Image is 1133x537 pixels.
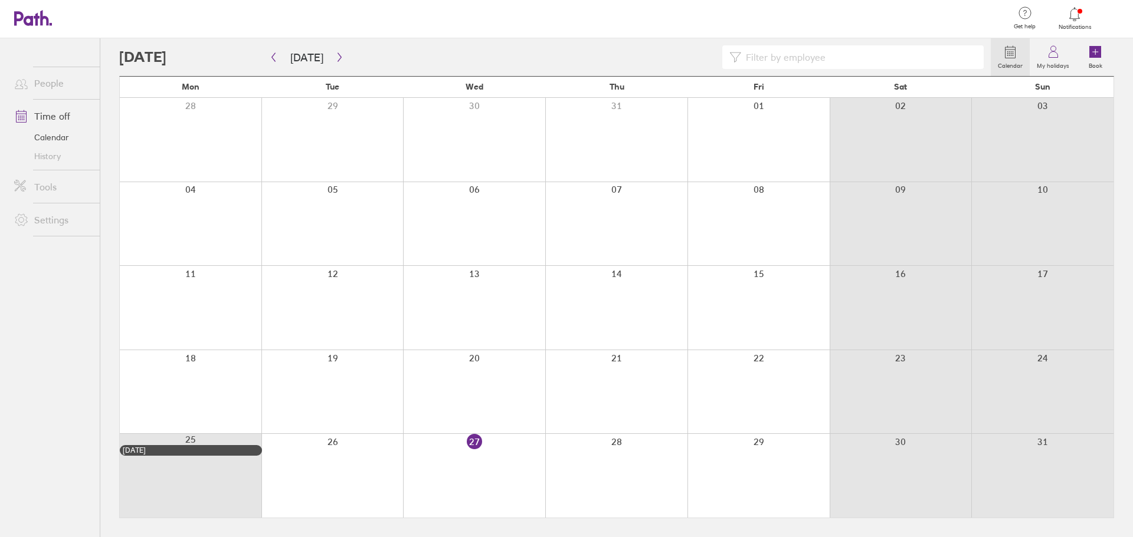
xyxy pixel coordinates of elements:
[5,208,100,232] a: Settings
[991,59,1030,70] label: Calendar
[123,446,259,454] div: [DATE]
[741,46,977,68] input: Filter by employee
[1006,23,1044,30] span: Get help
[754,82,764,91] span: Fri
[1030,59,1076,70] label: My holidays
[1030,38,1076,76] a: My holidays
[5,71,100,95] a: People
[1035,82,1050,91] span: Sun
[1056,24,1094,31] span: Notifications
[182,82,199,91] span: Mon
[1082,59,1109,70] label: Book
[894,82,907,91] span: Sat
[610,82,624,91] span: Thu
[1076,38,1114,76] a: Book
[5,128,100,147] a: Calendar
[5,175,100,199] a: Tools
[5,147,100,166] a: History
[991,38,1030,76] a: Calendar
[326,82,339,91] span: Tue
[466,82,483,91] span: Wed
[281,48,333,67] button: [DATE]
[5,104,100,128] a: Time off
[1056,6,1094,31] a: Notifications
